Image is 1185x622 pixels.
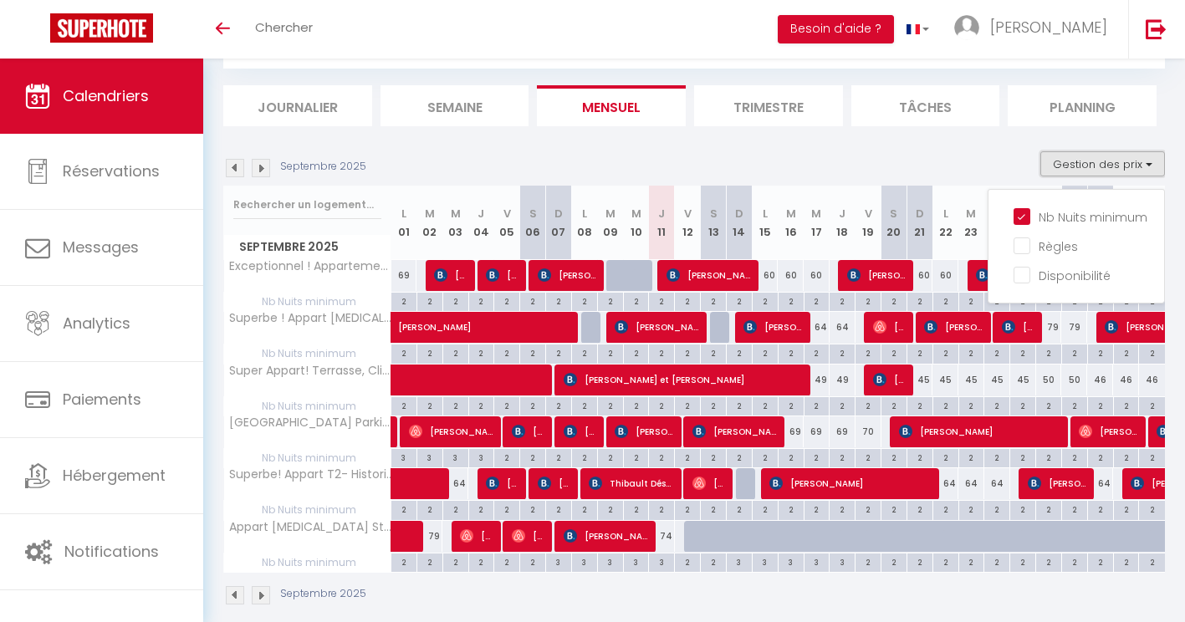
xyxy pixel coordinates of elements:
div: 2 [984,397,1009,413]
div: 2 [1139,501,1165,517]
div: 2 [443,501,468,517]
span: [PERSON_NAME] [398,303,667,334]
div: 64 [804,312,830,343]
div: 2 [572,501,597,517]
div: 60 [932,260,958,291]
th: 23 [958,186,984,260]
div: 2 [494,293,519,308]
span: [PERSON_NAME] [924,311,984,343]
div: 2 [572,344,597,360]
div: 46 [1087,365,1113,395]
div: 2 [727,344,752,360]
abbr: V [865,206,872,222]
th: 27 [1061,186,1087,260]
div: 45 [984,365,1010,395]
div: 2 [779,397,804,413]
div: 2 [959,293,984,308]
div: 2 [391,397,416,413]
img: logout [1146,18,1167,39]
span: Analytics [63,313,130,334]
span: [PERSON_NAME] [743,311,804,343]
div: 2 [546,293,571,308]
div: 2 [856,344,881,360]
div: 2 [649,449,674,465]
div: 2 [1010,344,1035,360]
li: Journalier [223,85,372,126]
div: 2 [391,344,416,360]
div: 2 [907,344,932,360]
div: 2 [753,293,778,308]
div: 2 [856,449,881,465]
th: 24 [984,186,1010,260]
div: 2 [933,397,958,413]
abbr: D [735,206,743,222]
span: [PERSON_NAME] et [PERSON_NAME] [564,364,805,395]
div: 46 [1113,365,1139,395]
div: 2 [520,501,545,517]
span: Thibault Désert [589,467,675,499]
div: 2 [830,501,855,517]
div: 2 [546,344,571,360]
div: 2 [1062,344,1087,360]
th: 21 [907,186,932,260]
div: 2 [572,397,597,413]
div: 2 [391,553,416,569]
div: 2 [830,344,855,360]
div: 2 [417,344,442,360]
th: 06 [520,186,546,260]
div: 2 [1114,501,1139,517]
span: Nb Nuits minimum [224,397,391,416]
span: [PERSON_NAME] [847,259,907,291]
div: 2 [598,449,623,465]
div: 2 [907,449,932,465]
span: [PERSON_NAME] [769,467,933,499]
div: 3 [417,449,442,465]
th: 11 [649,186,675,260]
span: [PERSON_NAME] [976,259,1010,291]
div: 69 [391,260,417,291]
img: ... [954,15,979,40]
span: Exceptionnel ! Appartement Vue Imprenable Mer+Prkg [227,260,394,273]
div: 2 [675,501,700,517]
span: [GEOGRAPHIC_DATA] Parking+ Clim -Proche Remparts [227,416,394,429]
div: 2 [1088,397,1113,413]
div: 2 [624,344,649,360]
div: 2 [469,344,494,360]
img: Super Booking [50,13,153,43]
div: 2 [933,501,958,517]
div: 46 [1139,365,1165,395]
div: 2 [417,501,442,517]
div: 2 [1114,344,1139,360]
th: 09 [597,186,623,260]
button: Gestion des prix [1040,151,1165,176]
div: 2 [546,397,571,413]
div: 60 [907,260,932,291]
div: 49 [830,365,856,395]
span: [PERSON_NAME] [667,259,753,291]
input: Rechercher un logement... [233,190,381,220]
div: 2 [779,501,804,517]
div: 2 [494,344,519,360]
th: 25 [1010,186,1036,260]
abbr: D [554,206,563,222]
iframe: Chat [1114,547,1172,609]
th: 07 [546,186,572,260]
div: 2 [649,293,674,308]
div: 2 [753,344,778,360]
abbr: M [451,206,461,222]
th: 15 [752,186,778,260]
li: Semaine [381,85,529,126]
abbr: M [966,206,976,222]
span: [PERSON_NAME] [899,416,1063,447]
div: 2 [546,449,571,465]
span: [PERSON_NAME] Blanquet [1079,416,1139,447]
div: 2 [1139,397,1165,413]
div: 2 [779,344,804,360]
span: [PERSON_NAME] [990,17,1107,38]
div: 79 [1061,312,1087,343]
div: 2 [907,397,932,413]
div: 2 [649,344,674,360]
div: 2 [856,293,881,308]
li: Tâches [851,85,1000,126]
div: 2 [907,293,932,308]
